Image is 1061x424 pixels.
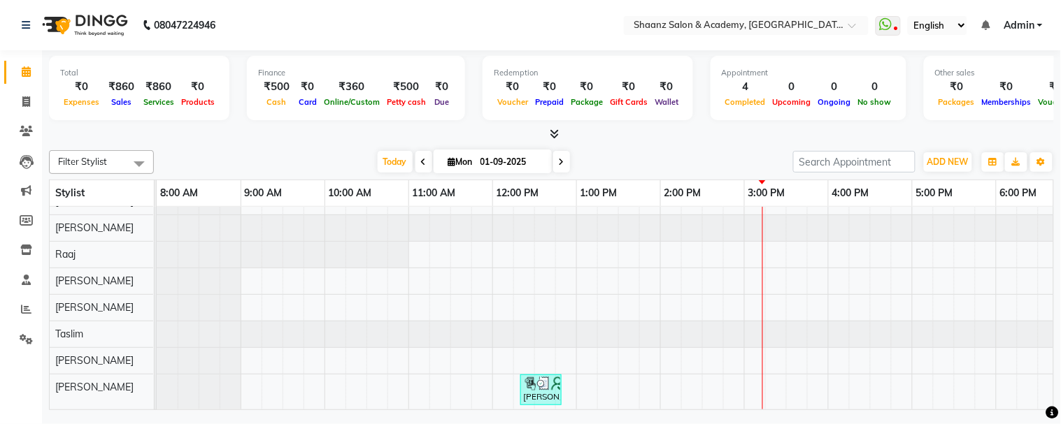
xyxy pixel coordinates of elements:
span: [PERSON_NAME] [55,301,134,314]
a: 10:00 AM [325,183,376,203]
div: Redemption [494,67,682,79]
div: Finance [258,67,454,79]
span: Memberships [978,97,1035,107]
div: 0 [769,79,815,95]
div: ₹860 [140,79,178,95]
span: Voucher [494,97,532,107]
span: Package [567,97,606,107]
div: ₹500 [258,79,295,95]
span: Completed [722,97,769,107]
span: Packages [935,97,978,107]
a: 4:00 PM [829,183,873,203]
span: [PERSON_NAME] [55,381,134,393]
span: Services [140,97,178,107]
span: Online/Custom [320,97,383,107]
span: Today [378,151,413,173]
span: Stylist [55,187,85,199]
div: ₹360 [320,79,383,95]
span: [PERSON_NAME] [55,195,134,207]
span: Taslim [55,328,83,340]
div: Appointment [722,67,895,79]
span: Upcoming [769,97,815,107]
b: 08047224946 [154,6,215,45]
span: Gift Cards [606,97,651,107]
div: Total [60,67,218,79]
a: 5:00 PM [913,183,957,203]
div: 0 [815,79,855,95]
span: Petty cash [383,97,429,107]
input: Search Appointment [793,151,916,173]
a: 11:00 AM [409,183,460,203]
input: 2025-09-01 [476,152,546,173]
span: Wallet [651,97,682,107]
a: 9:00 AM [241,183,286,203]
span: [PERSON_NAME] [55,354,134,367]
a: 6:00 PM [997,183,1041,203]
div: ₹0 [978,79,1035,95]
div: 0 [855,79,895,95]
span: Filter Stylist [58,156,107,167]
div: ₹0 [606,79,651,95]
span: [PERSON_NAME] [55,221,134,234]
span: Products [178,97,218,107]
span: Admin [1004,18,1034,33]
div: ₹0 [60,79,103,95]
span: [PERSON_NAME] [55,275,134,287]
span: Expenses [60,97,103,107]
div: ₹0 [429,79,454,95]
div: ₹0 [295,79,320,95]
span: Mon [445,156,476,167]
span: Card [295,97,320,107]
div: ₹0 [935,79,978,95]
div: ₹0 [532,79,567,95]
div: ₹860 [103,79,140,95]
span: Prepaid [532,97,567,107]
div: ₹0 [567,79,606,95]
span: No show [855,97,895,107]
div: ₹500 [383,79,429,95]
a: 1:00 PM [577,183,621,203]
span: Cash [264,97,290,107]
span: Raaj [55,248,76,261]
img: logo [36,6,131,45]
span: ADD NEW [927,156,969,167]
div: 4 [722,79,769,95]
div: [PERSON_NAME], TK01, 12:20 PM-12:50 PM, Men Services - Hair Cut [522,377,560,403]
div: ₹0 [178,79,218,95]
div: ₹0 [494,79,532,95]
span: Due [431,97,453,107]
div: ₹0 [651,79,682,95]
a: 2:00 PM [661,183,705,203]
a: 12:00 PM [493,183,543,203]
a: 8:00 AM [157,183,201,203]
span: Sales [108,97,135,107]
button: ADD NEW [924,152,972,172]
span: Ongoing [815,97,855,107]
a: 3:00 PM [745,183,789,203]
